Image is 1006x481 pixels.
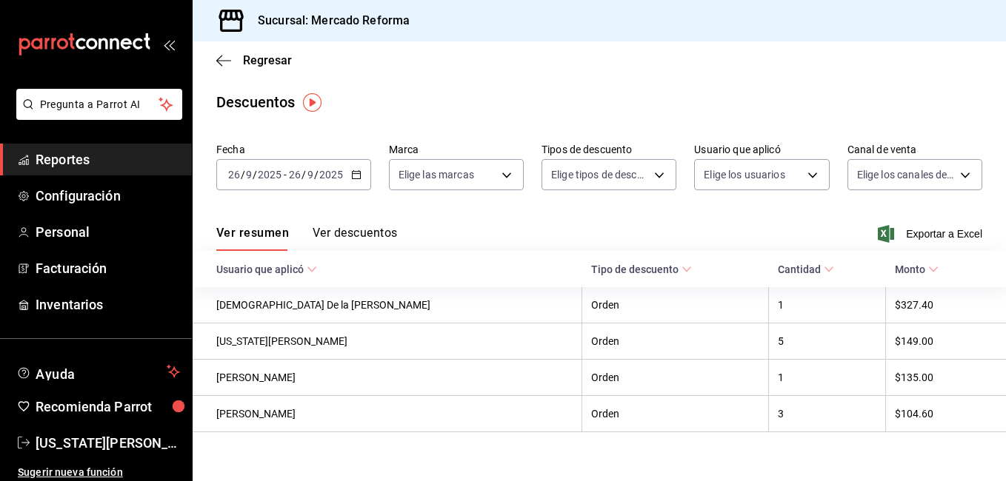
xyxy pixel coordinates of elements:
[193,323,582,360] th: [US_STATE][PERSON_NAME]
[216,226,397,251] div: navigation tabs
[10,107,182,123] a: Pregunta a Parrot AI
[313,226,397,251] button: Ver descuentos
[288,169,302,181] input: --
[591,263,692,275] span: Tipo de descuento
[216,226,289,251] button: Ver resumen
[886,287,1006,323] th: $327.40
[36,222,180,242] span: Personal
[694,144,829,155] label: Usuario que aplicó
[302,169,306,181] span: /
[227,169,241,181] input: --
[36,397,180,417] span: Recomienda Parrot
[886,396,1006,432] th: $104.60
[582,323,769,360] th: Orden
[216,144,371,155] label: Fecha
[36,433,180,453] span: [US_STATE][PERSON_NAME]
[243,53,292,67] span: Regresar
[216,53,292,67] button: Regresar
[253,169,257,181] span: /
[857,167,955,182] span: Elige los canales de venta
[241,169,245,181] span: /
[36,363,161,380] span: Ayuda
[769,323,886,360] th: 5
[769,396,886,432] th: 3
[257,169,282,181] input: ----
[319,169,344,181] input: ----
[895,263,939,275] span: Monto
[193,287,582,323] th: [DEMOGRAPHIC_DATA] De la [PERSON_NAME]
[16,89,182,120] button: Pregunta a Parrot AI
[881,225,982,243] button: Exportar a Excel
[582,287,769,323] th: Orden
[36,149,180,169] span: Reportes
[216,91,295,113] div: Descuentos
[314,169,319,181] span: /
[886,323,1006,360] th: $149.00
[551,167,649,182] span: Elige tipos de descuento
[246,12,410,30] h3: Sucursal: Mercado Reforma
[307,169,314,181] input: --
[36,258,180,278] span: Facturación
[704,167,785,182] span: Elige los usuarios
[303,93,322,112] img: Tooltip marker
[389,144,524,155] label: Marca
[769,360,886,396] th: 1
[778,263,834,275] span: Cantidad
[40,97,159,112] span: Pregunta a Parrot AI
[886,360,1006,396] th: $135.00
[18,465,180,480] span: Sugerir nueva función
[847,144,982,155] label: Canal de venta
[193,396,582,432] th: [PERSON_NAME]
[542,144,676,155] label: Tipos de descuento
[769,287,886,323] th: 1
[245,169,253,181] input: --
[36,186,180,206] span: Configuración
[163,38,175,50] button: open_drawer_menu
[36,295,180,314] span: Inventarios
[582,396,769,432] th: Orden
[582,360,769,396] th: Orden
[193,360,582,396] th: [PERSON_NAME]
[216,263,317,275] span: Usuario que aplicó
[399,167,474,182] span: Elige las marcas
[284,169,287,181] span: -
